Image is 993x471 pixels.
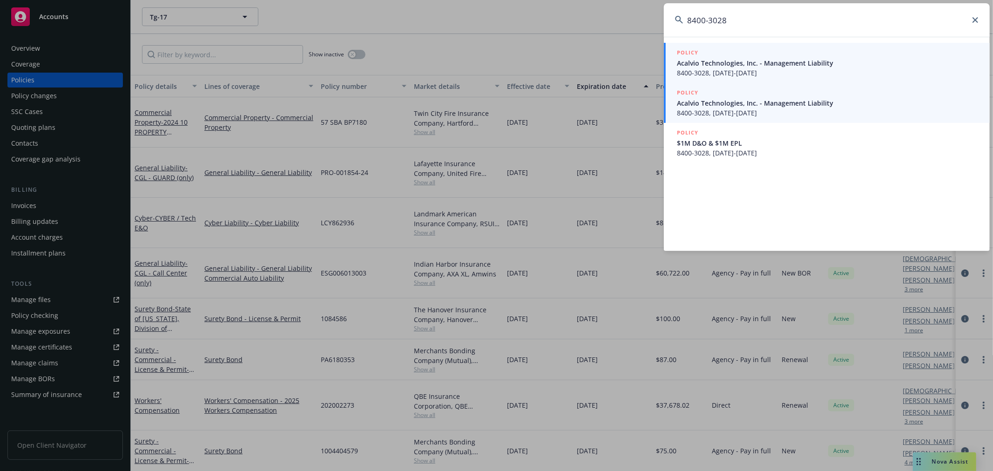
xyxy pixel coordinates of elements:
[677,58,979,68] span: Acalvio Technologies, Inc. - Management Liability
[664,3,990,37] input: Search...
[664,83,990,123] a: POLICYAcalvio Technologies, Inc. - Management Liability8400-3028, [DATE]-[DATE]
[677,128,698,137] h5: POLICY
[677,108,979,118] span: 8400-3028, [DATE]-[DATE]
[677,68,979,78] span: 8400-3028, [DATE]-[DATE]
[677,48,698,57] h5: POLICY
[677,98,979,108] span: Acalvio Technologies, Inc. - Management Liability
[677,148,979,158] span: 8400-3028, [DATE]-[DATE]
[664,123,990,163] a: POLICY$1M D&O & $1M EPL8400-3028, [DATE]-[DATE]
[677,88,698,97] h5: POLICY
[664,43,990,83] a: POLICYAcalvio Technologies, Inc. - Management Liability8400-3028, [DATE]-[DATE]
[677,138,979,148] span: $1M D&O & $1M EPL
